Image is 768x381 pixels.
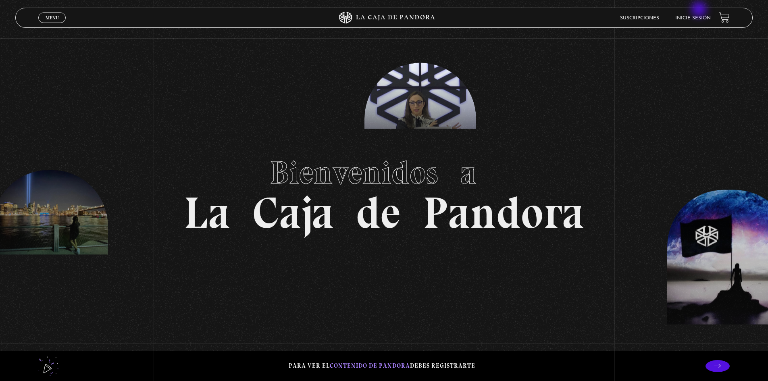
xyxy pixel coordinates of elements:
[620,16,659,21] a: Suscripciones
[289,360,475,371] p: Para ver el debes registrarte
[46,15,59,20] span: Menu
[330,362,410,369] span: contenido de Pandora
[675,16,711,21] a: Inicie sesión
[719,12,730,23] a: View your shopping cart
[43,22,62,28] span: Cerrar
[270,153,499,192] span: Bienvenidos a
[184,146,584,235] h1: La Caja de Pandora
